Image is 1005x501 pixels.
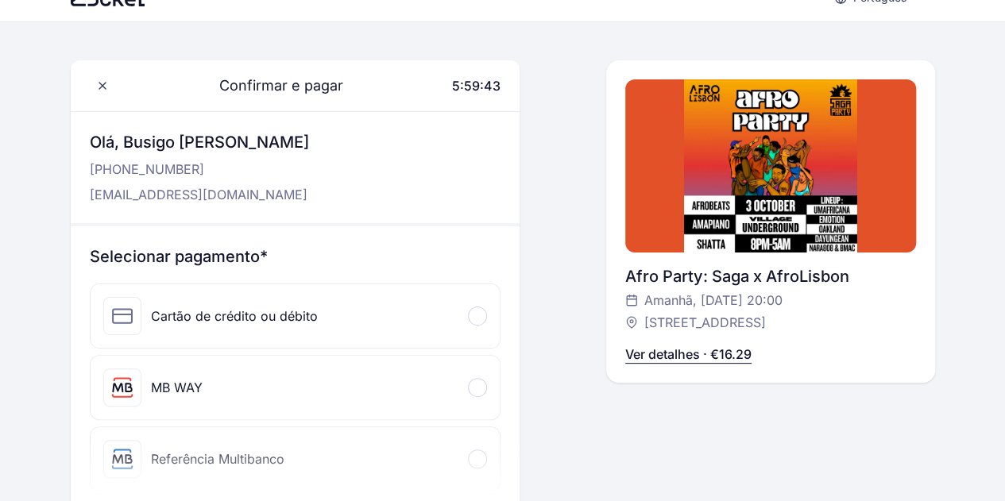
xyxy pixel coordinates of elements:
p: [EMAIL_ADDRESS][DOMAIN_NAME] [90,185,309,204]
span: 5:59:43 [452,78,501,94]
div: Afro Party: Saga x AfroLisbon [625,265,915,287]
div: Cartão de crédito ou débito [151,306,318,326]
div: MB WAY [151,378,203,397]
span: Amanhã, [DATE] 20:00 [644,291,783,310]
p: Ver detalhes · €16.29 [625,345,752,364]
div: Referência Multibanco [151,449,284,468]
h3: Olá, Busigo [PERSON_NAME] [90,131,309,153]
span: [STREET_ADDRESS] [644,313,766,332]
p: [PHONE_NUMBER] [90,160,309,179]
span: Confirmar e pagar [200,75,343,97]
h3: Selecionar pagamento* [90,245,501,268]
